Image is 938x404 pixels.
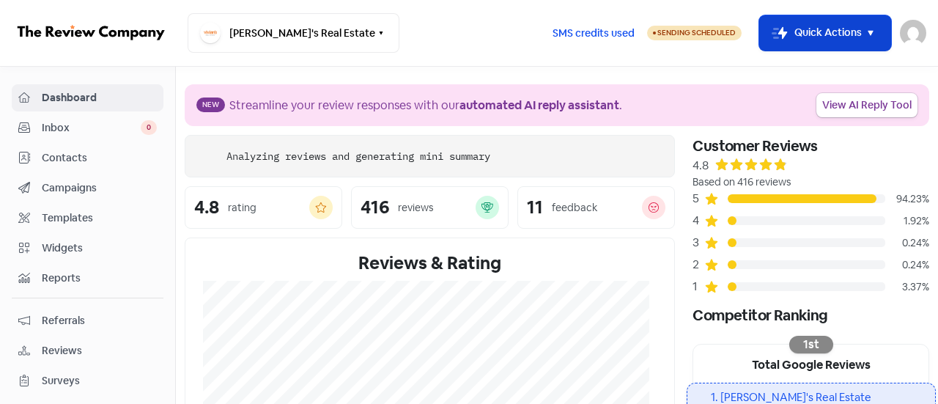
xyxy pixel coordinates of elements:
div: 416 [361,199,389,216]
a: Reviews [12,337,163,364]
div: 11 [527,199,543,216]
a: Contacts [12,144,163,172]
span: Templates [42,210,157,226]
div: feedback [552,200,597,216]
a: Sending Scheduled [647,24,742,42]
a: Campaigns [12,175,163,202]
div: Analyzing reviews and generating mini summary [226,149,490,164]
div: rating [228,200,256,216]
a: 4.8rating [185,186,342,229]
a: Dashboard [12,84,163,111]
a: 416reviews [351,186,509,229]
div: 0.24% [885,235,929,251]
span: Surveys [42,373,157,389]
a: Reports [12,265,163,292]
div: 1.92% [885,213,929,229]
a: Surveys [12,367,163,394]
span: Inbox [42,120,141,136]
span: Sending Scheduled [657,28,736,37]
span: SMS credits used [553,26,635,41]
span: Reports [42,271,157,286]
a: Inbox 0 [12,114,163,142]
div: 4.8 [693,157,709,175]
div: reviews [398,200,433,216]
span: Campaigns [42,180,157,196]
div: 1st [789,336,833,353]
button: Quick Actions [759,15,891,51]
div: Reviews & Rating [203,250,657,276]
div: 3.37% [885,279,929,295]
div: 3 [693,234,704,251]
div: 2 [693,256,704,273]
div: 4 [693,212,704,229]
a: Templates [12,205,163,232]
span: Referrals [42,313,157,328]
div: Streamline your review responses with our . [229,97,622,114]
div: 1 [693,278,704,295]
div: 5 [693,190,704,207]
div: Customer Reviews [693,135,929,157]
b: automated AI reply assistant [459,98,619,113]
div: 4.8 [194,199,219,216]
a: View AI Reply Tool [816,93,917,117]
span: 0 [141,120,157,135]
div: Total Google Reviews [693,345,928,383]
span: Widgets [42,240,157,256]
div: 94.23% [885,191,929,207]
span: Dashboard [42,90,157,106]
span: Contacts [42,150,157,166]
a: SMS credits used [540,24,647,40]
a: 11feedback [517,186,675,229]
a: Widgets [12,235,163,262]
button: [PERSON_NAME]'s Real Estate [188,13,399,53]
img: User [900,20,926,46]
div: 0.24% [885,257,929,273]
span: Reviews [42,343,157,359]
a: Referrals [12,307,163,334]
div: Competitor Ranking [693,304,929,326]
div: Based on 416 reviews [693,175,929,190]
span: New [196,98,225,112]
